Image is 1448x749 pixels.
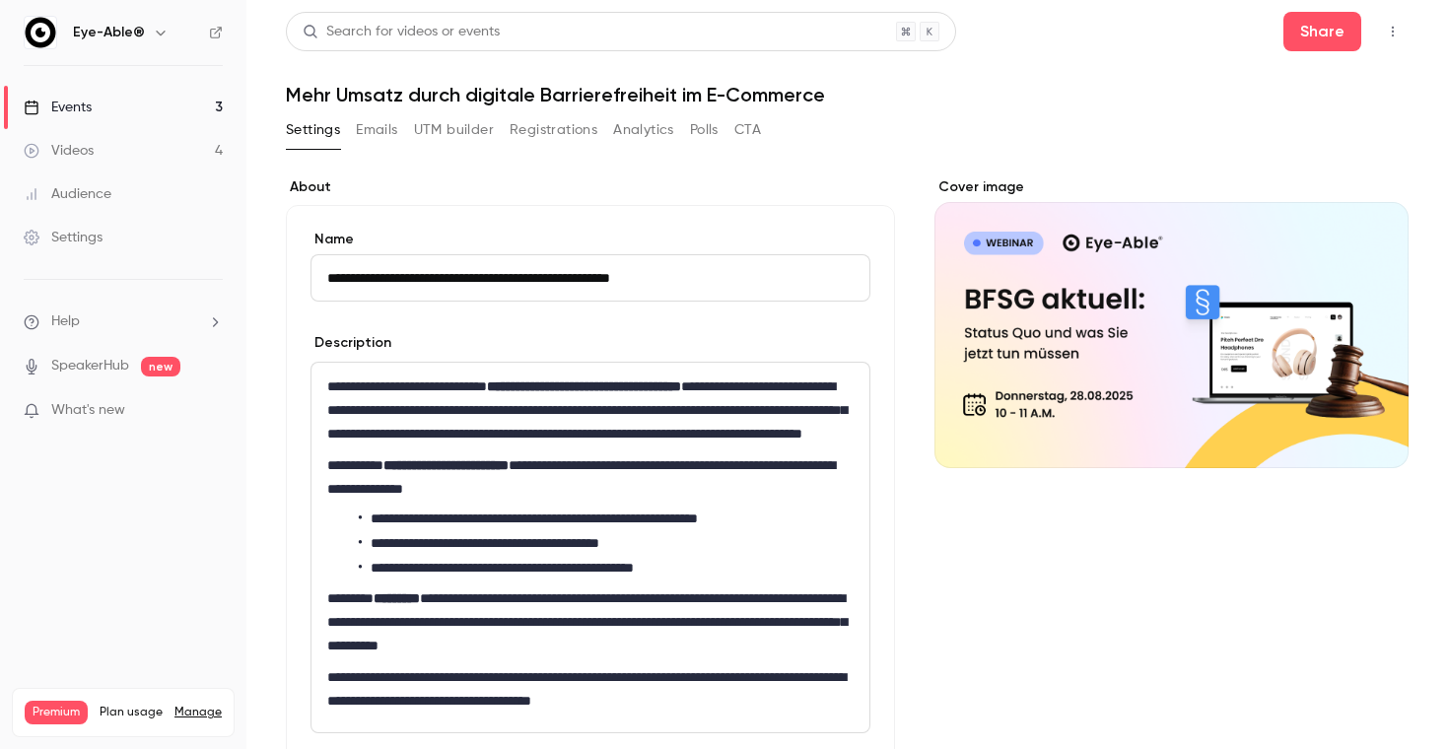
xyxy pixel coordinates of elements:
[199,402,223,420] iframe: Noticeable Trigger
[310,333,391,353] label: Description
[24,98,92,117] div: Events
[303,22,500,42] div: Search for videos or events
[286,114,340,146] button: Settings
[414,114,494,146] button: UTM builder
[286,83,1409,106] h1: Mehr Umsatz durch digitale Barrierefreiheit im E-Commerce
[310,230,870,249] label: Name
[51,311,80,332] span: Help
[51,400,125,421] span: What's new
[690,114,719,146] button: Polls
[24,311,223,332] li: help-dropdown-opener
[73,23,145,42] h6: Eye-Able®
[311,363,869,732] div: editor
[356,114,397,146] button: Emails
[100,705,163,720] span: Plan usage
[174,705,222,720] a: Manage
[510,114,597,146] button: Registrations
[310,362,870,733] section: description
[934,177,1409,468] section: Cover image
[934,177,1409,197] label: Cover image
[24,228,103,247] div: Settings
[25,17,56,48] img: Eye-Able®
[25,701,88,724] span: Premium
[734,114,761,146] button: CTA
[141,357,180,376] span: new
[286,177,895,197] label: About
[24,184,111,204] div: Audience
[51,356,129,376] a: SpeakerHub
[24,141,94,161] div: Videos
[613,114,674,146] button: Analytics
[1283,12,1361,51] button: Share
